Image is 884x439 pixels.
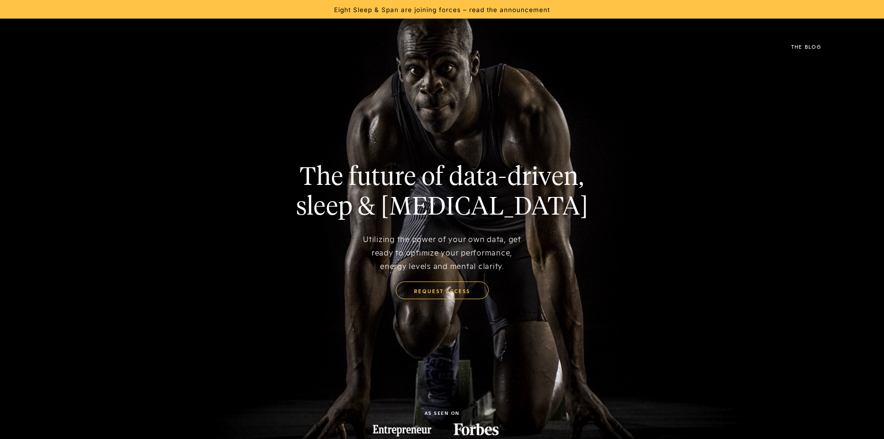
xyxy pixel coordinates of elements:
a: request access [396,282,489,299]
a: The Blog [777,28,835,65]
div: as seen on [425,411,460,415]
div: The Blog [791,44,821,49]
h1: The future of data-driven, sleep & [MEDICAL_DATA] [296,163,588,223]
a: Eight Sleep & Span are joining forces – read the announcement [334,5,550,13]
div: Utilizing the power of your own data, get ready to optimize your performance, energy levels and m... [361,232,523,272]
